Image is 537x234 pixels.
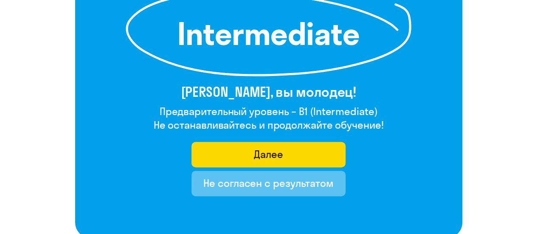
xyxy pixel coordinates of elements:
h4: Предварительный уровень – B1 (Intermediate) [154,104,384,118]
div: Далее [254,147,283,161]
div: Не согласен с результатом [203,176,334,190]
h3: [PERSON_NAME], вы молодец! [154,83,384,100]
button: Не согласен с результатом [191,171,346,196]
h4: Не останавливайтесь и продолжайте обучение! [154,118,384,132]
h1: Intermediate [171,19,366,49]
button: Далее [191,142,346,167]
